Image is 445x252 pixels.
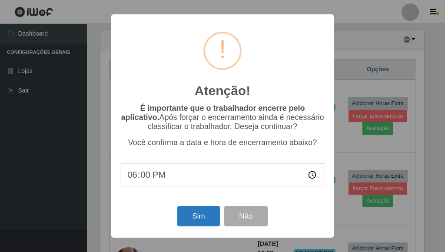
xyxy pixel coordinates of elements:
[177,206,219,226] button: Sim
[120,138,325,147] p: Você confirma a data e hora de encerramento abaixo?
[120,104,325,131] p: Após forçar o encerramento ainda é necessário classificar o trabalhador. Deseja continuar?
[195,83,250,99] h2: Atenção!
[121,104,305,122] b: É importante que o trabalhador encerre pelo aplicativo.
[224,206,267,226] button: Não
